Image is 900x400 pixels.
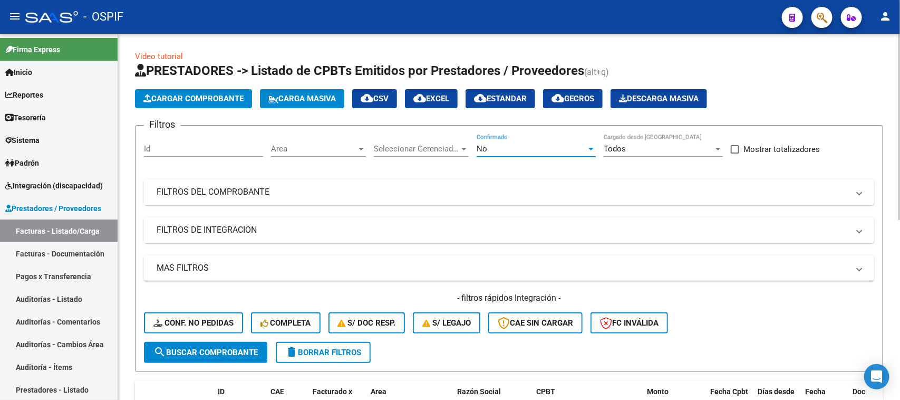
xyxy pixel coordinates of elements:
mat-panel-title: FILTROS DEL COMPROBANTE [157,186,849,198]
span: Carga Masiva [268,94,336,103]
button: Descarga Masiva [611,89,707,108]
span: Monto [647,387,669,396]
button: Cargar Comprobante [135,89,252,108]
button: Completa [251,312,321,334]
a: Video tutorial [135,52,183,61]
button: CAE SIN CARGAR [488,312,583,334]
mat-expansion-panel-header: FILTROS DE INTEGRACION [144,217,874,243]
mat-panel-title: MAS FILTROS [157,262,849,274]
span: Tesorería [5,112,46,123]
span: Todos [604,144,626,154]
span: Buscar Comprobante [153,348,258,357]
span: Fecha Cpbt [710,387,748,396]
span: Reportes [5,89,43,101]
button: Gecros [543,89,603,108]
button: S/ Doc Resp. [328,312,405,334]
button: CSV [352,89,397,108]
span: Descarga Masiva [619,94,699,103]
h4: - filtros rápidos Integración - [144,292,874,304]
span: Seleccionar Gerenciador [374,144,459,154]
mat-panel-title: FILTROS DE INTEGRACION [157,224,849,236]
span: CAE SIN CARGAR [498,318,573,328]
button: Conf. no pedidas [144,312,243,334]
span: - OSPIF [83,5,123,28]
span: PRESTADORES -> Listado de CPBTs Emitidos por Prestadores / Proveedores [135,63,584,78]
span: Completa [260,318,311,328]
span: Prestadores / Proveedores [5,203,101,214]
mat-icon: person [879,10,892,23]
span: Inicio [5,66,32,78]
span: Area [371,387,386,396]
mat-icon: delete [285,346,298,358]
span: Cargar Comprobante [143,94,244,103]
span: Integración (discapacidad) [5,180,103,192]
span: No [477,144,487,154]
mat-icon: menu [8,10,21,23]
span: Borrar Filtros [285,348,361,357]
span: CSV [361,94,389,103]
span: Area [271,144,356,154]
button: EXCEL [405,89,458,108]
app-download-masive: Descarga masiva de comprobantes (adjuntos) [611,89,707,108]
span: Estandar [474,94,527,103]
mat-expansion-panel-header: FILTROS DEL COMPROBANTE [144,179,874,205]
button: Carga Masiva [260,89,344,108]
mat-icon: cloud_download [361,92,373,104]
mat-icon: cloud_download [413,92,426,104]
button: Buscar Comprobante [144,342,267,363]
button: Estandar [466,89,535,108]
button: S/ legajo [413,312,480,334]
button: Borrar Filtros [276,342,371,363]
span: EXCEL [413,94,449,103]
span: Razón Social [457,387,501,396]
span: Gecros [551,94,594,103]
span: S/ Doc Resp. [338,318,396,328]
span: Mostrar totalizadores [743,143,820,156]
span: CAE [270,387,284,396]
span: Firma Express [5,44,60,55]
span: FC Inválida [600,318,659,328]
span: CPBT [536,387,555,396]
span: Conf. no pedidas [153,318,234,328]
span: Sistema [5,135,40,146]
mat-icon: cloud_download [551,92,564,104]
button: FC Inválida [591,312,668,334]
span: Padrón [5,157,39,169]
span: S/ legajo [422,318,471,328]
mat-expansion-panel-header: MAS FILTROS [144,255,874,281]
div: Open Intercom Messenger [864,364,889,389]
span: (alt+q) [584,67,609,77]
mat-icon: cloud_download [474,92,487,104]
h3: Filtros [144,117,180,132]
mat-icon: search [153,346,166,358]
span: ID [218,387,225,396]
